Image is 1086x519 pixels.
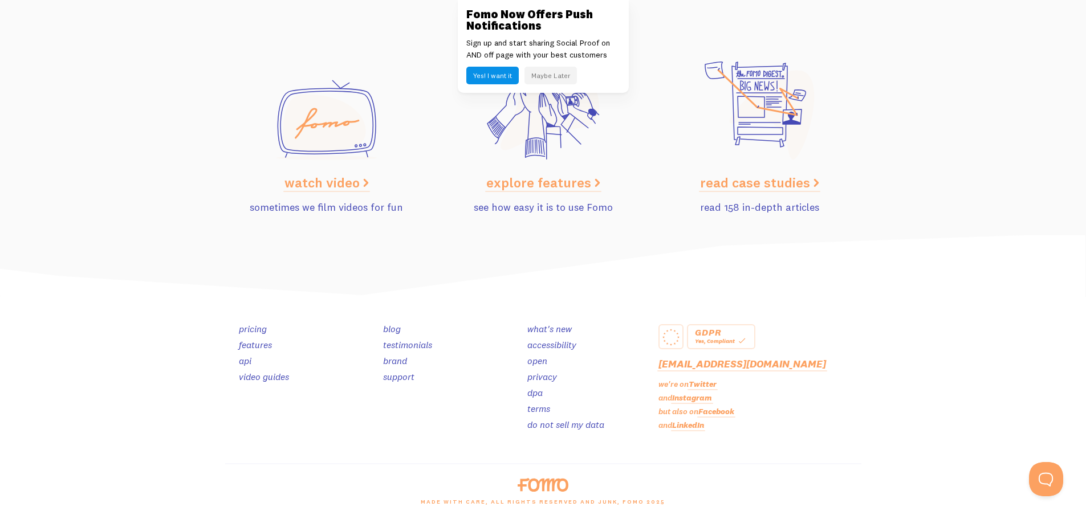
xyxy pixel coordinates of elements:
a: Facebook [698,406,734,416]
p: sometimes we film videos for fun [225,199,428,215]
a: video guides [239,371,289,382]
p: read 158 in-depth articles [658,199,861,215]
p: Sign up and start sharing Social Proof on AND off page with your best customers [466,37,620,61]
button: Maybe Later [524,67,577,84]
p: see how easy it is to use Fomo [442,199,645,215]
a: testimonials [383,339,432,350]
a: pricing [239,323,267,334]
a: read case studies [700,174,819,191]
a: dpa [527,387,543,398]
button: Yes! I want it [466,67,519,84]
div: made with care, all rights reserved and junk, Fomo 2025 [218,492,868,519]
a: brand [383,355,407,366]
a: GDPR Yes, Compliant [687,324,755,349]
a: what's new [527,323,572,334]
a: LinkedIn [672,420,704,430]
p: but also on [658,406,861,418]
p: and [658,392,861,404]
a: open [527,355,547,366]
a: do not sell my data [527,419,604,430]
a: [EMAIL_ADDRESS][DOMAIN_NAME] [658,357,826,370]
a: terms [527,403,550,414]
a: accessibility [527,339,576,350]
a: watch video [284,174,369,191]
a: explore features [486,174,600,191]
a: privacy [527,371,557,382]
iframe: Help Scout Beacon - Open [1029,462,1063,496]
p: we're on [658,378,861,390]
a: Instagram [672,393,712,403]
a: features [239,339,272,350]
p: and [658,419,861,431]
div: GDPR [695,329,747,336]
h3: Fomo Now Offers Push Notifications [466,9,620,31]
a: Twitter [689,379,717,389]
img: fomo-logo-orange-8ab935bcb42dfda78e33409a85f7af36b90c658097e6bb5368b87284a318b3da.svg [518,478,568,492]
a: blog [383,323,401,334]
a: api [239,355,251,366]
a: support [383,371,414,382]
div: Yes, Compliant [695,336,747,346]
